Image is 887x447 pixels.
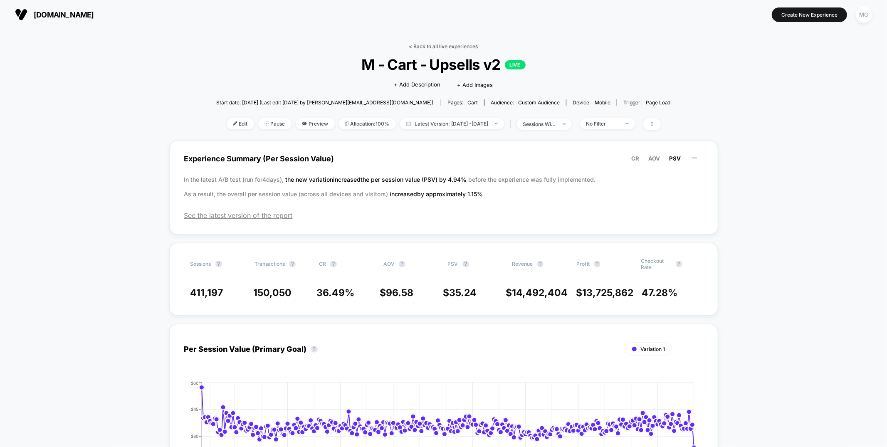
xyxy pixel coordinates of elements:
[642,287,678,299] span: 47.28 %
[623,99,671,106] div: Trigger:
[289,261,296,267] button: ?
[462,261,469,267] button: ?
[629,155,642,162] button: CR
[380,287,413,299] span: $
[563,123,566,125] img: end
[34,10,94,19] span: [DOMAIN_NAME]
[184,211,703,220] span: See the latest version of the report
[227,118,254,129] span: Edit
[670,155,681,162] span: PSV
[215,261,222,267] button: ?
[467,99,478,106] span: cart
[856,7,872,23] div: MG
[641,346,665,352] span: Variation 1
[311,346,318,353] button: ?
[626,123,629,124] img: end
[449,287,477,299] span: 35.24
[15,8,27,21] img: Visually logo
[190,287,223,299] span: 411,197
[400,118,504,129] span: Latest Version: [DATE] - [DATE]
[583,287,634,299] span: 13,725,862
[254,261,285,267] span: Transactions
[319,261,326,267] span: CR
[576,261,590,267] span: Profit
[394,81,441,89] span: + Add Description
[296,118,335,129] span: Preview
[216,99,433,106] span: Start date: [DATE] (Last edit [DATE] by [PERSON_NAME][EMAIL_ADDRESS][DOMAIN_NAME])
[667,155,684,162] button: PSV
[191,380,198,385] tspan: $60
[383,261,395,267] span: AOV
[505,60,526,69] p: LIVE
[641,258,672,270] span: Checkout Rate
[409,43,478,49] a: < Back to all live experiences
[12,8,96,21] button: [DOMAIN_NAME]
[576,287,634,299] span: $
[253,287,292,299] span: 150,050
[594,261,600,267] button: ?
[772,7,847,22] button: Create New Experience
[512,261,533,267] span: Revenue
[523,121,556,127] div: sessions with impression
[508,118,517,130] span: |
[339,118,396,129] span: Allocation: 100%
[399,261,405,267] button: ?
[191,407,198,412] tspan: $45
[443,287,477,299] span: $
[406,121,411,126] img: calendar
[646,155,663,162] button: AOV
[595,99,610,106] span: mobile
[649,155,660,162] span: AOV
[586,121,620,127] div: No Filter
[457,81,493,88] span: + Add Images
[264,121,269,126] img: end
[330,261,337,267] button: ?
[239,56,648,73] span: M - Cart - Upsells v2
[386,287,413,299] span: 96.58
[258,118,292,129] span: Pause
[518,99,560,106] span: Custom Audience
[566,99,617,106] span: Device:
[345,121,348,126] img: rebalance
[184,172,703,201] p: In the latest A/B test (run for 4 days), before the experience was fully implemented. As a result...
[184,149,703,168] span: Experience Summary (Per Session Value)
[853,6,875,23] button: MG
[316,287,354,299] span: 36.49 %
[447,99,478,106] div: Pages:
[491,99,560,106] div: Audience:
[537,261,544,267] button: ?
[646,99,671,106] span: Page Load
[632,155,640,162] span: CR
[495,123,498,124] img: end
[512,287,568,299] span: 14,492,404
[506,287,568,299] span: $
[676,261,682,267] button: ?
[448,261,458,267] span: PSV
[190,261,211,267] span: Sessions
[390,190,483,198] span: increased by approximately 1.15 %
[191,434,198,439] tspan: $30
[233,121,237,126] img: edit
[286,176,469,183] span: the new variation increased the per session value (PSV) by 4.94 %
